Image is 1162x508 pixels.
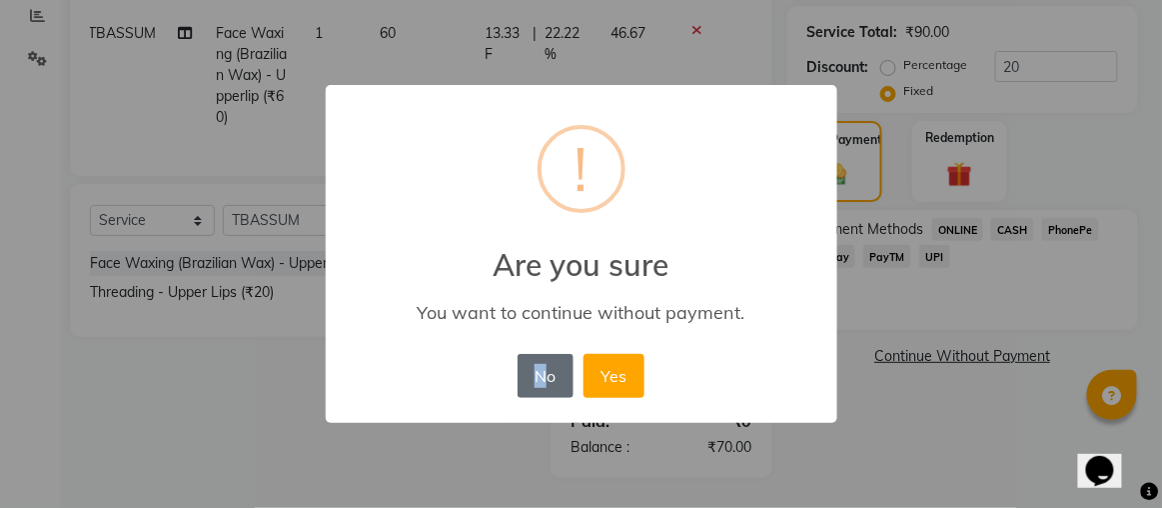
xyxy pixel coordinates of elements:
button: No [518,354,574,398]
div: ! [575,129,588,209]
iframe: chat widget [1078,428,1142,488]
button: Yes [583,354,644,398]
h2: Are you sure [326,223,837,283]
div: You want to continue without payment. [354,301,807,324]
